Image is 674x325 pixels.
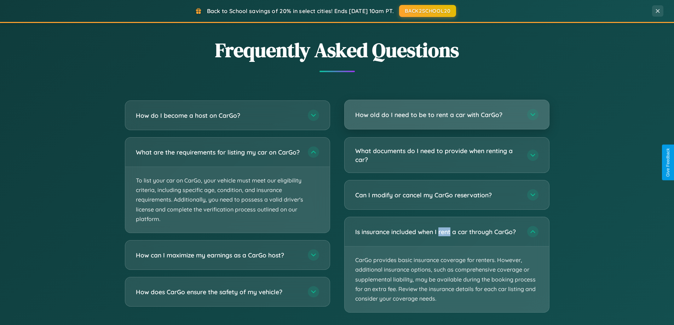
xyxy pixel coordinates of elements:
span: Back to School savings of 20% in select cities! Ends [DATE] 10am PT. [207,7,394,14]
h3: What documents do I need to provide when renting a car? [355,146,520,164]
h3: How does CarGo ensure the safety of my vehicle? [136,288,301,296]
button: BACK2SCHOOL20 [399,5,456,17]
h3: How do I become a host on CarGo? [136,111,301,120]
h2: Frequently Asked Questions [125,36,549,64]
h3: Can I modify or cancel my CarGo reservation? [355,191,520,199]
h3: How old do I need to be to rent a car with CarGo? [355,110,520,119]
h3: What are the requirements for listing my car on CarGo? [136,148,301,157]
h3: Is insurance included when I rent a car through CarGo? [355,227,520,236]
div: Give Feedback [666,148,670,177]
p: CarGo provides basic insurance coverage for renters. However, additional insurance options, such ... [345,246,549,312]
h3: How can I maximize my earnings as a CarGo host? [136,251,301,260]
p: To list your car on CarGo, your vehicle must meet our eligibility criteria, including specific ag... [125,167,330,233]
